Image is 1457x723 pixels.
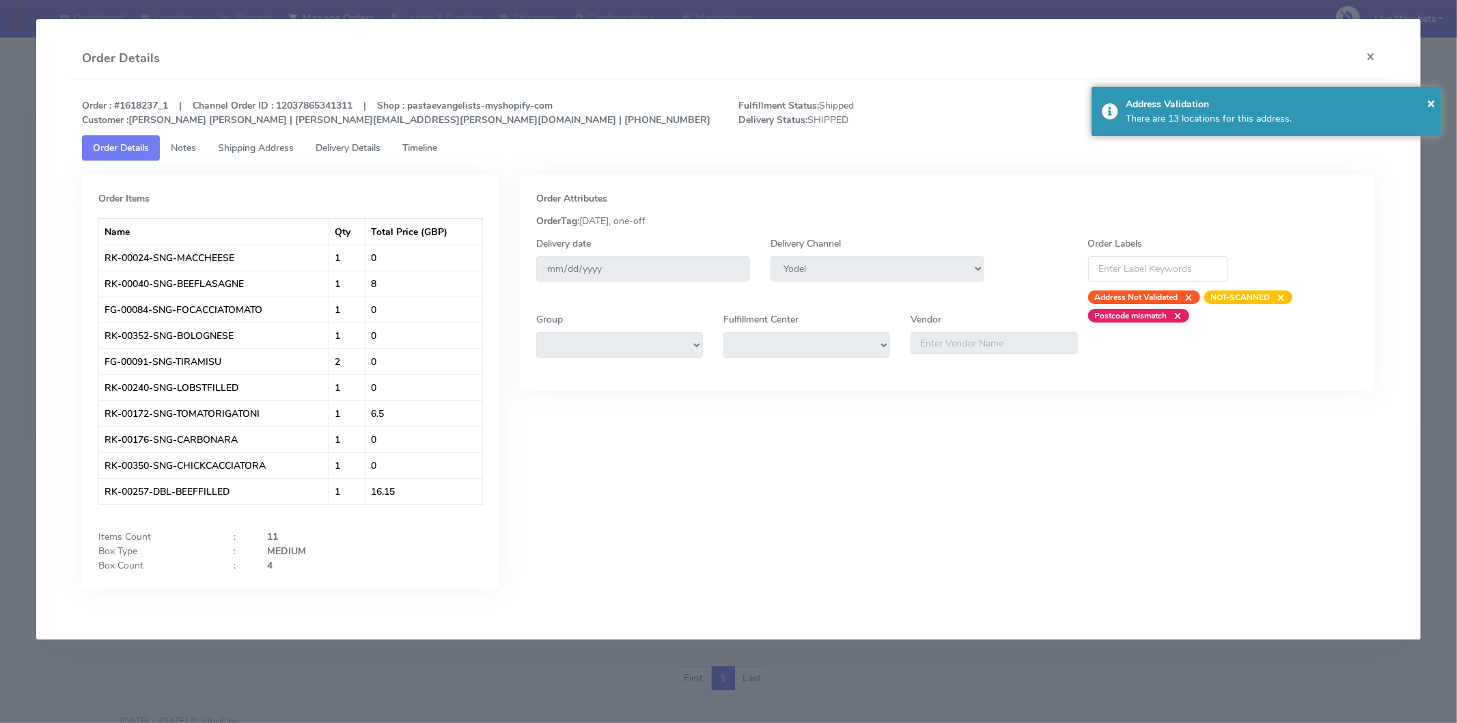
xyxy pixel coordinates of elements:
[99,349,329,374] td: FG-00091-SNG-TIRAMISU
[365,323,482,349] td: 0
[365,271,482,297] td: 8
[911,312,941,327] label: Vendor
[329,478,365,504] td: 1
[99,219,329,245] th: Name
[223,558,257,573] div: :
[93,141,149,154] span: Order Details
[82,113,128,126] strong: Customer :
[728,98,1057,127] span: Shipped SHIPPED
[911,332,1077,354] input: Enter Vendor Name
[223,530,257,544] div: :
[267,530,278,543] strong: 11
[99,426,329,452] td: RK-00176-SNG-CARBONARA
[329,245,365,271] td: 1
[536,192,607,205] strong: Order Attributes
[329,452,365,478] td: 1
[329,323,365,349] td: 1
[1211,292,1271,303] strong: NOT-SCANNED
[1167,309,1182,323] span: ×
[316,141,380,154] span: Delivery Details
[402,141,437,154] span: Timeline
[738,99,819,112] strong: Fulfillment Status:
[536,215,579,228] strong: OrderTag:
[365,400,482,426] td: 6.5
[365,219,482,245] th: Total Price (GBP)
[526,214,1369,228] div: [DATE], one-off
[1427,93,1435,113] button: Close
[267,559,273,572] strong: 4
[1088,256,1229,282] input: Enter Label Keywords
[365,452,482,478] td: 0
[99,374,329,400] td: RK-00240-SNG-LOBSTFILLED
[1427,94,1435,112] span: ×
[329,271,365,297] td: 1
[99,478,329,504] td: RK-00257-DBL-BEEFFILLED
[88,530,223,544] div: Items Count
[329,219,365,245] th: Qty
[1271,290,1286,304] span: ×
[536,312,563,327] label: Group
[99,297,329,323] td: FG-00084-SNG-FOCACCIATOMATO
[99,245,329,271] td: RK-00024-SNG-MACCHEESE
[329,297,365,323] td: 1
[218,141,294,154] span: Shipping Address
[99,323,329,349] td: RK-00352-SNG-BOLOGNESE
[329,400,365,426] td: 1
[82,99,710,126] strong: Order : #1618237_1 | Channel Order ID : 12037865341311 | Shop : pastaevangelists-myshopify-com [P...
[771,236,841,251] label: Delivery Channel
[88,558,223,573] div: Box Count
[329,349,365,374] td: 2
[723,312,799,327] label: Fulfillment Center
[267,545,306,558] strong: MEDIUM
[329,374,365,400] td: 1
[365,426,482,452] td: 0
[171,141,196,154] span: Notes
[365,245,482,271] td: 0
[365,349,482,374] td: 0
[1095,310,1167,321] strong: Postcode mismatch
[98,192,150,205] strong: Order Items
[536,236,591,251] label: Delivery date
[1355,38,1386,74] button: Close
[365,478,482,504] td: 16.15
[738,113,807,126] strong: Delivery Status:
[82,49,160,68] h4: Order Details
[1088,236,1143,251] label: Order Labels
[223,544,257,558] div: :
[365,297,482,323] td: 0
[82,135,1375,161] ul: Tabs
[99,400,329,426] td: RK-00172-SNG-TOMATORIGATONI
[1126,111,1431,126] div: There are 13 locations for this address.
[365,374,482,400] td: 0
[1095,292,1178,303] strong: Address Not Validated
[99,271,329,297] td: RK-00040-SNG-BEEFLASAGNE
[329,426,365,452] td: 1
[1126,97,1431,111] div: Address Validation
[99,452,329,478] td: RK-00350-SNG-CHICKCACCIATORA
[88,544,223,558] div: Box Type
[1178,290,1193,304] span: ×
